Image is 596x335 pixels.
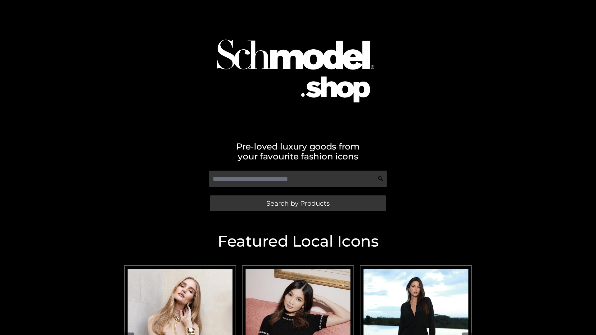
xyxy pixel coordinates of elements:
h2: Pre-loved luxury goods from your favourite fashion icons [121,141,475,161]
span: Search by Products [266,200,330,207]
h2: Featured Local Icons​ [121,234,475,249]
img: Search Icon [377,176,384,182]
a: Search by Products [210,195,386,211]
